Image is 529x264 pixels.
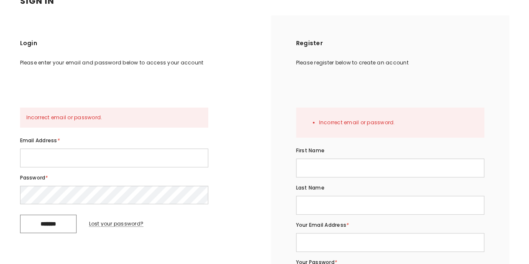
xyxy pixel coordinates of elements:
[319,118,478,127] li: Incorrect email or password.
[296,58,484,67] div: Please register below to create an account
[20,173,246,182] label: Password
[296,146,484,155] label: First name
[296,183,484,192] label: Last name
[20,58,246,67] div: Please enter your email and password below to access your account
[296,38,484,55] h2: Register
[20,38,246,55] h2: Login
[20,136,246,145] label: Email Address
[26,113,202,122] p: Incorrect email or password.
[20,78,246,99] iframe: Social Login
[296,220,484,230] label: Your Email Address
[296,78,484,99] iframe: Social Login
